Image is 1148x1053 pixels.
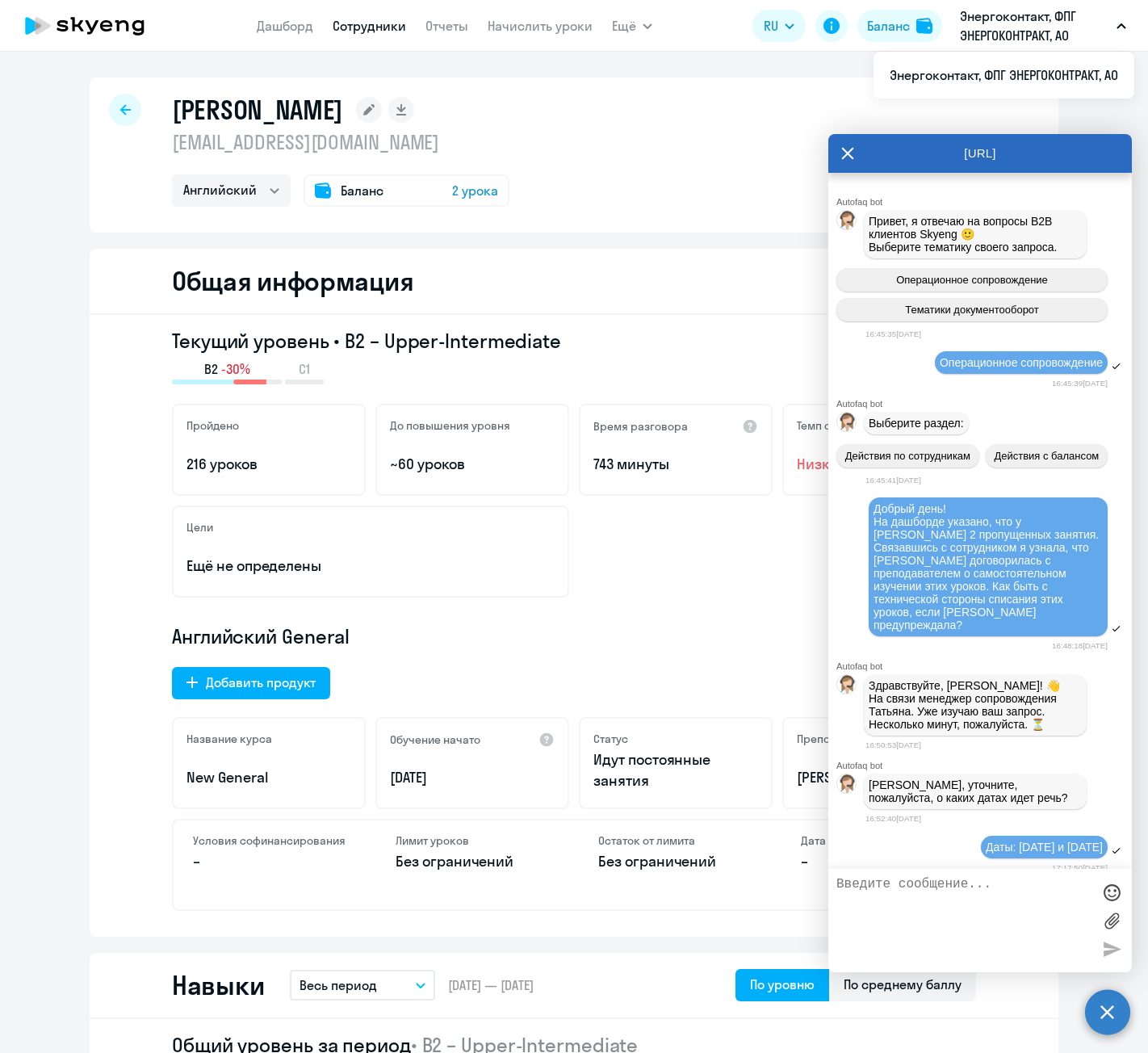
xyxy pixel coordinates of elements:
[1100,908,1124,933] label: Лимит 10 файлов
[1052,379,1108,388] time: 16:45:39[DATE]
[172,667,330,699] button: Добавить продукт
[869,215,1058,254] span: Привет, я отвечаю на вопросы B2B клиентов Skyeng 🙂 Выберите тематику своего запроса.
[837,675,857,699] img: bot avatar
[837,211,857,234] img: bot avatar
[940,356,1103,369] span: Операционное сопровождение
[172,969,264,1001] h2: Навыки
[390,767,555,788] p: [DATE]
[593,419,688,434] h5: Время разговора
[836,268,1108,292] button: Операционное сопровождение
[593,749,758,791] p: Идут постоянные занятия
[186,767,351,788] p: New General
[172,94,343,126] h1: [PERSON_NAME]
[172,623,350,649] span: Английский General
[598,833,752,848] h4: Остаток от лимита
[986,444,1108,468] button: Действия с балансом
[836,298,1108,321] button: Тематики документооборот
[390,732,480,747] h5: Обучение начато
[865,476,921,485] time: 16:45:41[DATE]
[257,18,313,34] a: Дашборд
[396,851,550,872] p: Без ограничений
[801,851,955,872] p: –
[797,732,879,746] h5: Преподаватель
[874,502,1102,631] span: Добрый день! На дашборде указано, что у [PERSON_NAME] 2 пропущенных занятия. Связавшись с сотрудн...
[390,418,510,433] h5: До повышения уровня
[836,444,979,468] button: Действия по сотрудникам
[960,6,1110,45] p: Энергоконтакт, ФПГ ЭНЕРГОКОНТРАКТ, АО
[193,851,347,872] p: –
[333,18,406,34] a: Сотрудники
[916,18,932,34] img: balance
[952,6,1134,45] button: Энергоконтакт, ФПГ ЭНЕРГОКОНТРАКТ, АО
[752,10,806,42] button: RU
[905,304,1039,316] span: Тематики документооборот
[797,454,962,475] span: Низкий
[448,976,534,994] span: [DATE] — [DATE]
[172,129,509,155] p: [EMAIL_ADDRESS][DOMAIN_NAME]
[396,833,550,848] h4: Лимит уроков
[857,10,942,42] button: Балансbalance
[452,181,498,200] span: 2 урока
[874,52,1134,99] ul: Ещё
[172,265,413,297] h2: Общая информация
[488,18,593,34] a: Начислить уроки
[1052,863,1108,872] time: 17:17:50[DATE]
[869,417,964,430] span: Выберите раздел:
[299,360,310,378] span: C1
[290,970,435,1001] button: Весь период
[598,851,752,872] p: Без ограничений
[869,778,1082,804] p: [PERSON_NAME], уточните, пожалуйста, о каких датах идет речь?
[986,841,1103,854] span: Даты: [DATE] и [DATE]
[836,761,1132,770] div: Autofaq bot
[593,454,758,475] p: 743 минуты
[865,814,921,823] time: 16:52:40[DATE]
[836,197,1132,207] div: Autofaq bot
[186,556,555,577] p: Ещё не определены
[797,767,962,788] p: [PERSON_NAME]
[186,732,272,746] h5: Название курса
[869,679,1082,731] p: Здравствуйте, [PERSON_NAME]! 👋 ﻿На связи менеджер сопровождения Татьяна. Уже изучаю ваш запрос. Н...
[193,833,347,848] h4: Условия софинансирования
[836,661,1132,671] div: Autofaq bot
[186,520,213,535] h5: Цели
[1052,641,1108,650] time: 16:48:18[DATE]
[186,454,351,475] p: 216 уроков
[836,399,1132,409] div: Autofaq bot
[764,16,778,36] span: RU
[896,274,1048,286] span: Операционное сопровождение
[837,413,857,436] img: bot avatar
[186,418,239,433] h5: Пройдено
[204,360,218,378] span: B2
[867,16,910,36] div: Баланс
[994,450,1099,462] span: Действия с балансом
[845,450,970,462] span: Действия по сотрудникам
[837,774,857,798] img: bot avatar
[797,418,875,433] h5: Темп обучения
[390,454,555,475] p: ~60 уроков
[172,328,976,354] h3: Текущий уровень • B2 – Upper-Intermediate
[801,833,955,848] h4: Дата обновления лимита
[750,975,815,994] div: По уровню
[865,740,921,749] time: 16:50:53[DATE]
[425,18,468,34] a: Отчеты
[300,975,377,995] p: Весь период
[612,16,636,36] span: Ещё
[593,732,628,746] h5: Статус
[221,360,250,378] span: -30%
[341,181,383,200] span: Баланс
[206,673,316,692] div: Добавить продукт
[844,975,962,994] div: По среднему баллу
[612,10,652,42] button: Ещё
[865,329,921,338] time: 16:45:35[DATE]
